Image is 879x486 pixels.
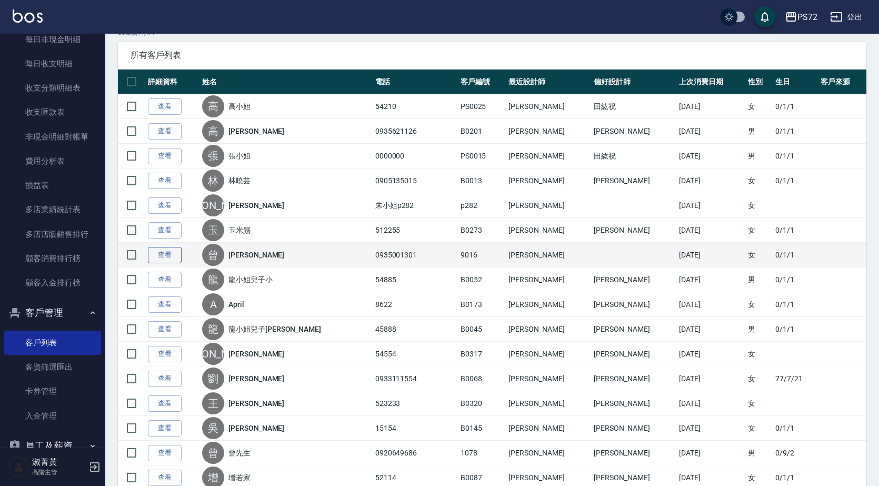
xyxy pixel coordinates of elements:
a: 查看 [148,470,182,486]
td: [DATE] [676,416,745,441]
a: 損益表 [4,173,101,197]
td: [DATE] [676,292,745,317]
div: A [202,293,224,315]
td: [PERSON_NAME] [506,94,591,119]
td: 0/9/2 [773,441,818,465]
th: 電話 [373,70,458,94]
td: 男 [745,119,773,144]
td: B0068 [458,366,506,391]
td: [PERSON_NAME] [506,416,591,441]
td: 54885 [373,267,458,292]
th: 生日 [773,70,818,94]
th: 性別 [745,70,773,94]
td: [DATE] [676,218,745,243]
td: 0/1/1 [773,94,818,119]
a: [PERSON_NAME] [228,373,284,384]
td: 田紘祝 [591,94,676,119]
td: [DATE] [676,119,745,144]
td: 女 [745,391,773,416]
td: B0045 [458,317,506,342]
td: 女 [745,193,773,218]
th: 上次消費日期 [676,70,745,94]
td: PS0015 [458,144,506,168]
a: 顧客入金排行榜 [4,271,101,295]
button: PS72 [781,6,822,28]
div: 吳 [202,417,224,439]
td: 女 [745,168,773,193]
td: 男 [745,267,773,292]
td: 54554 [373,342,458,366]
td: [PERSON_NAME] [591,391,676,416]
td: p282 [458,193,506,218]
td: [PERSON_NAME] [506,267,591,292]
td: 女 [745,243,773,267]
th: 最近設計師 [506,70,591,94]
td: [PERSON_NAME] [591,218,676,243]
a: 查看 [148,197,182,214]
a: 查看 [148,395,182,412]
a: [PERSON_NAME] [228,200,284,211]
a: 查看 [148,445,182,461]
td: 0/1/1 [773,168,818,193]
td: 0/1/1 [773,267,818,292]
a: 查看 [148,371,182,387]
button: save [754,6,775,27]
div: 高 [202,95,224,117]
a: [PERSON_NAME] [228,398,284,409]
a: 查看 [148,123,182,140]
td: 0/1/1 [773,119,818,144]
th: 客戶來源 [818,70,866,94]
a: 卡券管理 [4,379,101,403]
td: 8622 [373,292,458,317]
td: [PERSON_NAME] [506,366,591,391]
td: B0317 [458,342,506,366]
td: [PERSON_NAME] [591,416,676,441]
a: [PERSON_NAME] [228,423,284,433]
td: [PERSON_NAME] [506,441,591,465]
td: 女 [745,94,773,119]
a: 查看 [148,346,182,362]
td: [PERSON_NAME] [591,317,676,342]
td: 0920649686 [373,441,458,465]
td: [PERSON_NAME] [506,342,591,366]
td: [PERSON_NAME] [506,243,591,267]
td: 男 [745,317,773,342]
td: [PERSON_NAME] [591,168,676,193]
a: 增若家 [228,472,251,483]
td: [DATE] [676,193,745,218]
td: 0/1/1 [773,292,818,317]
td: [PERSON_NAME] [591,342,676,366]
td: [PERSON_NAME] [506,391,591,416]
td: B0273 [458,218,506,243]
td: 15154 [373,416,458,441]
a: 龍小姐兒子小 [228,274,273,285]
td: [PERSON_NAME] [591,267,676,292]
a: 客資篩選匯出 [4,355,101,379]
div: 龍 [202,318,224,340]
a: 曾先生 [228,448,251,458]
td: 男 [745,441,773,465]
th: 偏好設計師 [591,70,676,94]
td: [PERSON_NAME] [591,366,676,391]
div: 曾 [202,442,224,464]
td: 0933111554 [373,366,458,391]
td: B0145 [458,416,506,441]
td: 9016 [458,243,506,267]
td: 45888 [373,317,458,342]
a: 玉米鬚 [228,225,251,235]
td: [DATE] [676,243,745,267]
td: 女 [745,366,773,391]
td: B0052 [458,267,506,292]
td: 1078 [458,441,506,465]
a: 每日收支明細 [4,52,101,76]
td: [PERSON_NAME] [506,193,591,218]
th: 客戶編號 [458,70,506,94]
td: 0/1/1 [773,218,818,243]
a: 非現金明細對帳單 [4,125,101,149]
div: [PERSON_NAME] [202,343,224,365]
a: [PERSON_NAME] [228,349,284,359]
a: 查看 [148,420,182,437]
a: [PERSON_NAME] [228,126,284,136]
td: [PERSON_NAME] [506,218,591,243]
td: 男 [745,144,773,168]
